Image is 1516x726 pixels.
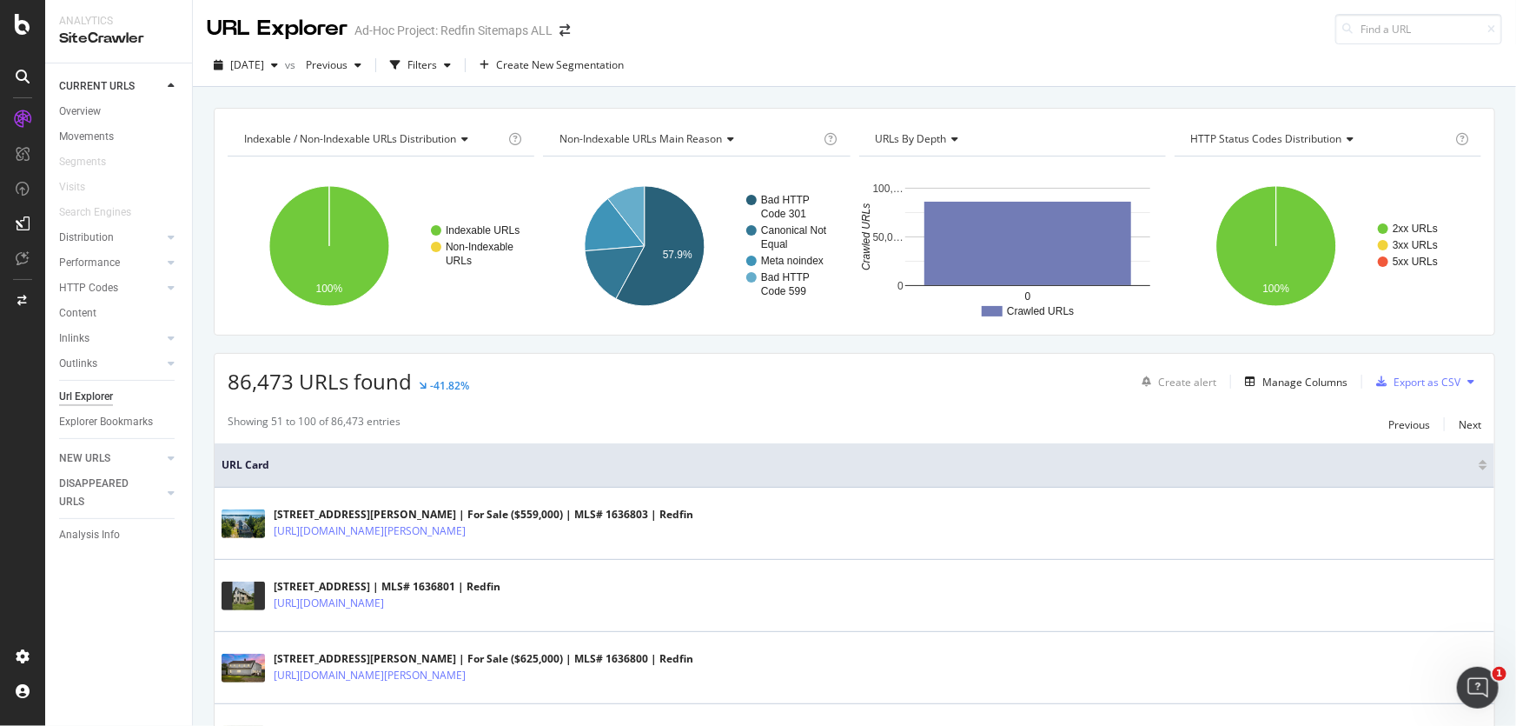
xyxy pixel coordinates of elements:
div: DISAPPEARED URLS [59,475,147,511]
div: [STREET_ADDRESS] | MLS# 1636801 | Redfin [274,579,500,595]
a: Outlinks [59,355,162,373]
a: Performance [59,254,162,272]
span: URL Card [222,457,1474,473]
button: Export as CSV [1369,368,1460,396]
div: Explorer Bookmarks [59,413,153,431]
text: Bad HTTP [761,194,810,206]
img: main image [222,582,265,610]
text: Meta noindex [761,255,824,267]
a: CURRENT URLS [59,77,162,96]
svg: A chart. [859,170,1166,322]
h4: HTTP Status Codes Distribution [1188,125,1452,153]
a: NEW URLS [59,450,162,468]
div: Search Engines [59,203,131,222]
a: [URL][DOMAIN_NAME][PERSON_NAME] [274,523,466,540]
div: Analysis Info [59,526,120,544]
button: Next [1459,414,1481,435]
a: Analysis Info [59,526,180,544]
text: 2xx URLs [1393,223,1438,235]
text: 50,0… [872,231,903,243]
div: SiteCrawler [59,29,178,49]
div: Ad-Hoc Project: Redfin Sitemaps ALL [354,22,553,39]
text: 100,… [872,183,903,195]
button: Filters [383,51,458,79]
span: 1 [1493,667,1506,681]
span: Previous [299,57,348,72]
text: URLs [446,255,472,267]
a: [URL][DOMAIN_NAME][PERSON_NAME] [274,667,466,684]
div: Previous [1388,417,1430,432]
h4: Non-Indexable URLs Main Reason [556,125,820,153]
svg: A chart. [1175,170,1481,322]
svg: A chart. [543,170,850,322]
a: Search Engines [59,203,149,222]
div: [STREET_ADDRESS][PERSON_NAME] | For Sale ($559,000) | MLS# 1636803 | Redfin [274,507,693,523]
a: Movements [59,128,180,146]
div: Performance [59,254,120,272]
text: 100% [1262,283,1289,295]
text: Code 301 [761,208,806,220]
div: Distribution [59,229,114,247]
div: Visits [59,178,85,196]
text: Crawled URLs [860,203,872,270]
h4: Indexable / Non-Indexable URLs Distribution [241,125,505,153]
div: Analytics [59,14,178,29]
a: [URL][DOMAIN_NAME] [274,595,384,612]
button: Previous [299,51,368,79]
div: NEW URLS [59,450,110,468]
div: URL Explorer [207,14,348,43]
img: main image [222,510,265,538]
text: Crawled URLs [1007,305,1074,317]
div: Next [1459,417,1481,432]
div: CURRENT URLS [59,77,135,96]
a: HTTP Codes [59,279,162,297]
input: Find a URL [1335,14,1502,44]
a: Distribution [59,229,162,247]
a: Url Explorer [59,388,180,406]
div: arrow-right-arrow-left [559,24,570,37]
button: Manage Columns [1238,371,1347,392]
a: Visits [59,178,103,196]
a: Segments [59,153,123,171]
text: 57.9% [663,249,692,261]
div: Export as CSV [1394,375,1460,390]
span: URLs by Depth [876,131,947,146]
div: Outlinks [59,355,97,373]
span: 86,473 URLs found [228,367,412,396]
button: [DATE] [207,51,285,79]
text: 0 [897,280,904,292]
text: 0 [1024,290,1030,303]
span: vs [285,57,299,72]
h4: URLs by Depth [872,125,1150,153]
text: 3xx URLs [1393,239,1438,251]
span: Indexable / Non-Indexable URLs distribution [244,131,456,146]
text: Bad HTTP [761,271,810,283]
text: Equal [761,238,788,250]
div: Showing 51 to 100 of 86,473 entries [228,414,401,435]
svg: A chart. [228,170,534,322]
img: main image [222,654,265,683]
span: 2025 Sep. 8th [230,57,264,72]
a: Overview [59,103,180,121]
button: Previous [1388,414,1430,435]
text: Code 599 [761,285,806,297]
div: Inlinks [59,330,89,348]
div: Overview [59,103,101,121]
a: Content [59,304,180,323]
text: Non-Indexable [446,241,513,253]
a: Inlinks [59,330,162,348]
text: Canonical Not [761,224,827,236]
span: Create New Segmentation [496,57,624,72]
span: HTTP Status Codes Distribution [1191,131,1342,146]
div: Filters [407,57,437,72]
div: Segments [59,153,106,171]
div: -41.82% [430,378,469,393]
div: Content [59,304,96,323]
div: [STREET_ADDRESS][PERSON_NAME] | For Sale ($625,000) | MLS# 1636800 | Redfin [274,651,693,667]
div: Movements [59,128,114,146]
button: Create alert [1135,368,1216,396]
iframe: Intercom live chat [1457,667,1499,709]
